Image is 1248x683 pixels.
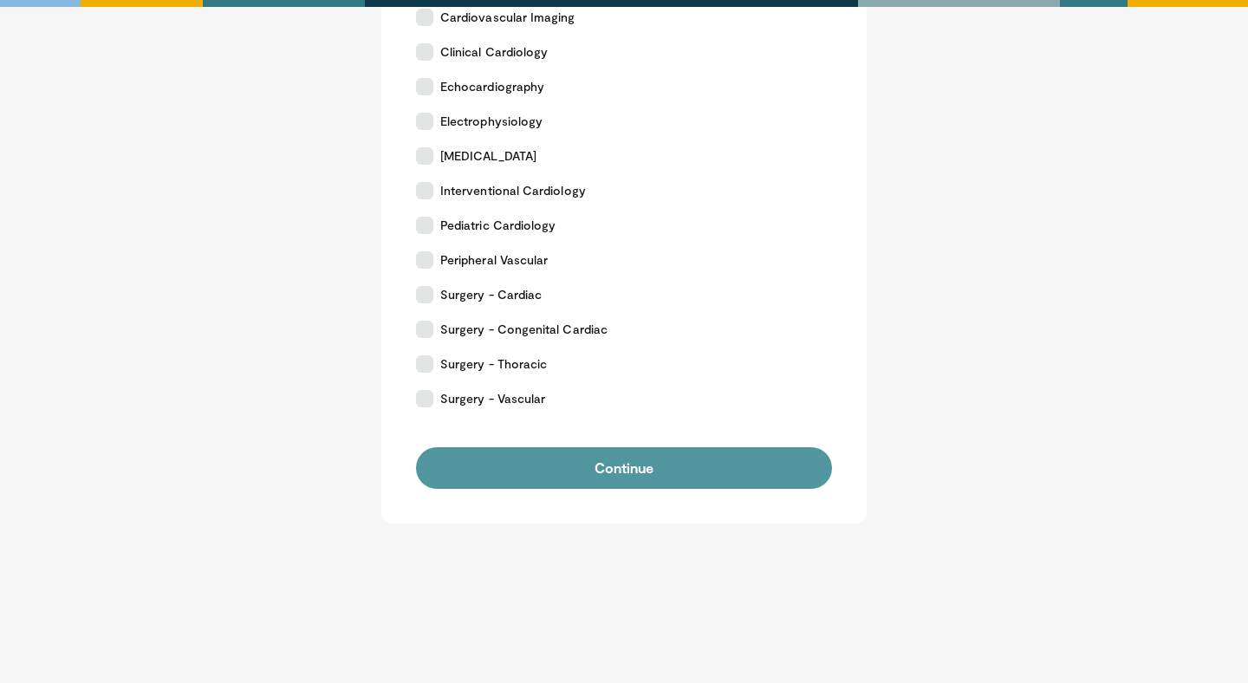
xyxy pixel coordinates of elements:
[440,390,545,407] span: Surgery - Vascular
[440,321,608,338] span: Surgery - Congenital Cardiac
[440,251,548,269] span: Peripheral Vascular
[440,78,544,95] span: Echocardiography
[440,217,556,234] span: Pediatric Cardiology
[416,447,832,489] button: Continue
[440,43,548,61] span: Clinical Cardiology
[440,9,575,26] span: Cardiovascular Imaging
[440,182,586,199] span: Interventional Cardiology
[440,355,547,373] span: Surgery - Thoracic
[440,286,542,303] span: Surgery - Cardiac
[440,113,543,130] span: Electrophysiology
[440,147,536,165] span: [MEDICAL_DATA]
